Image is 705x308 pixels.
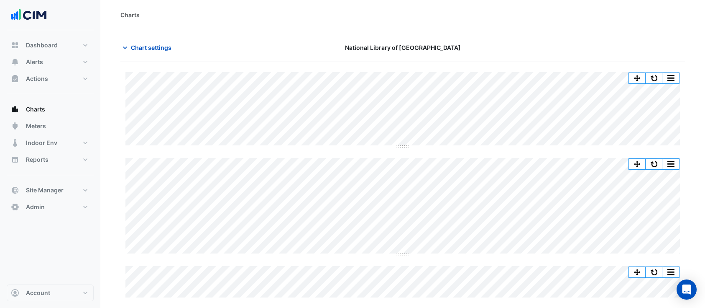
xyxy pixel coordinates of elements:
button: Actions [7,70,94,87]
button: Reports [7,151,94,168]
button: Pan [629,73,646,83]
button: More Options [662,73,679,83]
span: Admin [26,203,45,211]
button: Admin [7,199,94,215]
app-icon: Meters [11,122,19,130]
div: Open Intercom Messenger [677,280,697,300]
span: Actions [26,75,48,83]
button: More Options [662,267,679,277]
img: Company Logo [10,7,48,23]
span: Meters [26,122,46,130]
span: Dashboard [26,41,58,49]
button: Alerts [7,54,94,70]
app-icon: Alerts [11,58,19,66]
span: Account [26,289,50,297]
button: More Options [662,159,679,169]
app-icon: Admin [11,203,19,211]
button: Account [7,285,94,301]
app-icon: Dashboard [11,41,19,49]
span: Site Manager [26,186,64,194]
span: Reports [26,155,49,164]
span: Chart settings [131,43,171,52]
button: Charts [7,101,94,118]
span: Charts [26,105,45,114]
app-icon: Charts [11,105,19,114]
app-icon: Site Manager [11,186,19,194]
button: Meters [7,118,94,135]
button: Indoor Env [7,135,94,151]
button: Dashboard [7,37,94,54]
button: Pan [629,267,646,277]
app-icon: Actions [11,75,19,83]
app-icon: Indoor Env [11,139,19,147]
app-icon: Reports [11,155,19,164]
button: Site Manager [7,182,94,199]
button: Pan [629,159,646,169]
span: National Library of [GEOGRAPHIC_DATA] [345,43,461,52]
button: Reset [646,267,662,277]
span: Indoor Env [26,139,57,147]
button: Chart settings [120,40,177,55]
span: Alerts [26,58,43,66]
div: Charts [120,10,140,19]
button: Reset [646,159,662,169]
button: Reset [646,73,662,83]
